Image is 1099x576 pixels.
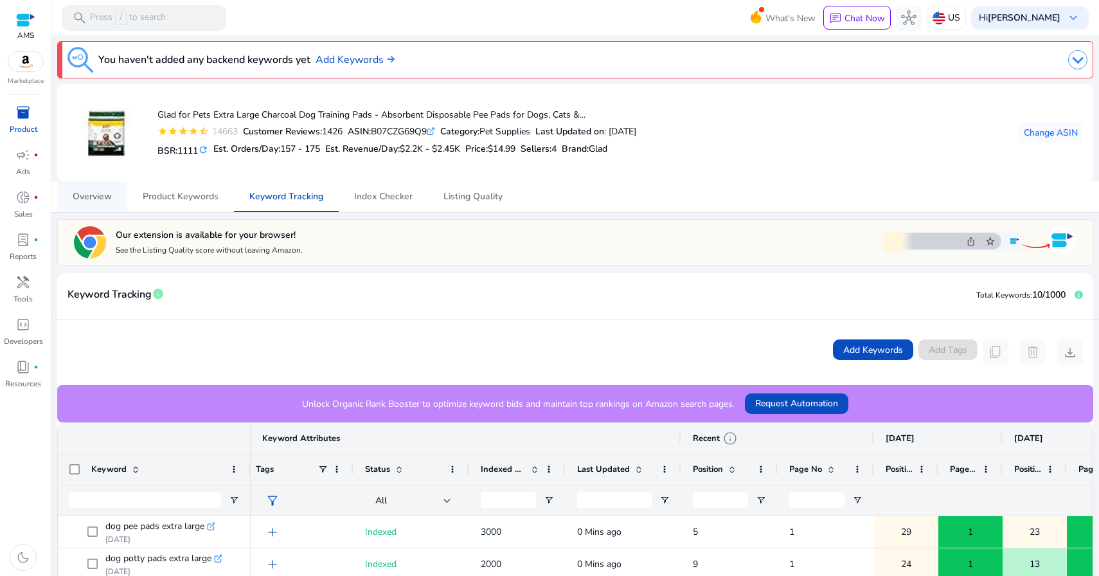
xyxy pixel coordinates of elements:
p: AMS [16,30,35,41]
img: us.svg [933,12,945,24]
span: Last Updated [577,464,630,475]
span: hub [901,10,916,26]
button: Open Filter Menu [756,495,766,505]
span: info [722,431,738,446]
button: Add Keywords [833,339,913,360]
img: amazon.svg [8,52,43,71]
span: 2000 [481,558,501,570]
p: Chat Now [844,12,885,24]
span: 0 Mins ago [577,558,621,570]
div: : [DATE] [535,125,636,138]
span: Keyword Tracking [249,192,323,201]
p: Reports [10,251,37,262]
span: 1 [968,519,973,545]
span: chat [829,12,842,25]
span: Page No [950,464,977,475]
p: Ads [16,166,30,177]
span: Position [886,464,913,475]
p: Developers [4,336,43,347]
span: 1111 [177,145,198,157]
p: See the Listing Quality score without leaving Amazon. [116,245,303,255]
span: What's New [765,7,816,30]
span: 9 [693,558,698,570]
b: ASIN: [348,125,371,138]
button: Open Filter Menu [544,495,554,505]
span: [DATE] [886,433,915,444]
span: Index Checker [354,192,413,201]
span: code_blocks [15,317,31,332]
button: Change ASIN [1019,122,1083,143]
span: download [1062,345,1078,360]
span: [DATE] [1014,433,1043,444]
p: Unlock Organic Rank Booster to optimize keyword bids and maintain top rankings on Amazon search p... [302,397,735,411]
p: US [948,6,960,29]
p: Sales [14,208,33,220]
b: Customer Reviews: [243,125,322,138]
input: Position Filter Input [693,492,748,508]
p: Hi [979,14,1060,22]
span: dark_mode [15,550,31,565]
span: $14.99 [488,143,515,155]
span: Request Automation [755,397,838,410]
h5: BSR: [157,143,208,157]
mat-icon: star [168,126,178,136]
span: 157 - 175 [280,143,320,155]
mat-icon: star [178,126,188,136]
span: filter_alt [265,493,280,509]
span: Keyword Attributes [262,433,340,444]
span: Position [1014,464,1041,475]
p: Product [10,123,37,135]
span: Status [365,464,390,475]
span: Add Keywords [843,343,903,357]
span: campaign [15,147,31,163]
h5: Price: [465,144,515,155]
div: Recent [693,431,738,446]
b: Last Updated on [535,125,604,138]
h3: You haven't added any backend keywords yet [98,52,310,67]
img: 41uF+3iqEdL._AC_US40_.jpg [82,109,130,157]
span: Page No [789,464,822,475]
span: Glad [589,143,607,155]
a: Add Keywords [316,52,395,67]
span: dog potty pads extra large [105,550,211,568]
img: keyword-tracking.svg [67,47,93,73]
span: Total Keywords: [976,290,1032,300]
mat-icon: star_half [199,126,209,136]
span: 1 [789,526,794,538]
span: 23 [1030,519,1040,545]
b: Category: [440,125,479,138]
p: Tools [13,293,33,305]
h5: Our extension is available for your browser! [116,230,303,241]
div: Pet Supplies [440,125,530,138]
h5: Est. Orders/Day: [213,144,320,155]
p: Press to search [90,11,166,25]
span: lab_profile [15,232,31,248]
button: Open Filter Menu [229,495,239,505]
span: keyboard_arrow_down [1066,10,1081,26]
button: download [1057,339,1083,365]
span: fiber_manual_record [33,364,39,370]
b: [PERSON_NAME] [988,12,1060,24]
span: Change ASIN [1024,126,1078,139]
button: hub [896,5,922,31]
button: Request Automation [745,393,848,414]
span: fiber_manual_record [33,237,39,242]
p: [DATE] [105,534,215,544]
mat-icon: refresh [198,144,208,156]
span: All [375,494,387,507]
span: Keyword Tracking [67,283,152,306]
span: search [72,10,87,26]
span: Indexed [365,526,397,538]
span: book_4 [15,359,31,375]
span: add [265,525,280,540]
span: 29 [901,519,911,545]
span: 10/1000 [1032,289,1066,301]
h5: Sellers: [521,144,557,155]
div: 14663 [209,125,238,138]
img: dropdown-arrow.svg [1068,50,1087,69]
button: Open Filter Menu [852,495,862,505]
div: 1426 [243,125,343,138]
span: info [152,287,165,300]
span: Overview [73,192,112,201]
span: dog pee pads extra large [105,517,204,535]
